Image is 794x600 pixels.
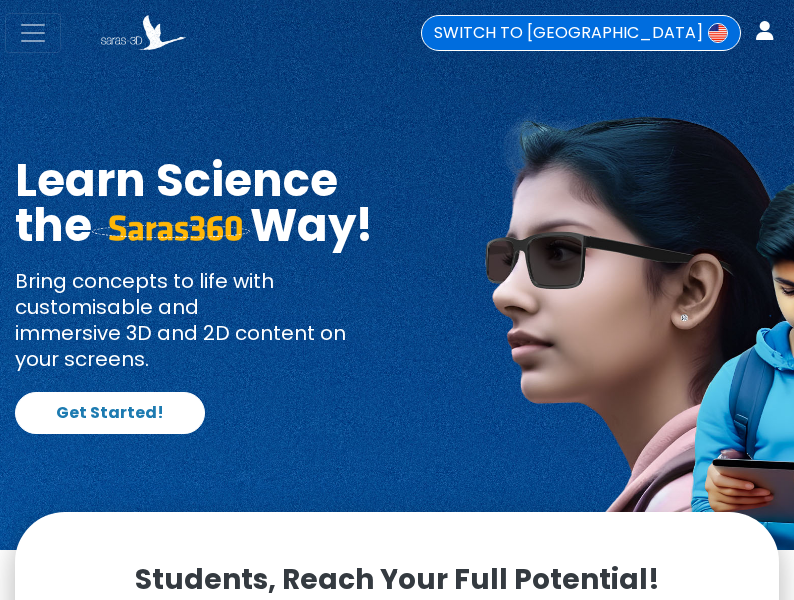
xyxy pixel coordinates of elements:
h1: Learn Science the Way! [15,158,383,248]
a: Get Started! [15,392,205,434]
a: SWITCH TO [GEOGRAPHIC_DATA] [421,15,741,51]
img: saras 360 [92,215,250,241]
img: Saras 3D [101,15,186,50]
button: Toggle navigation [5,13,61,53]
p: Bring concepts to life with customisable and immersive 3D and 2D content on your screens. [15,268,383,372]
p: Students, Reach Your Full Potential! [65,562,729,598]
img: Switch to USA [708,23,728,43]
